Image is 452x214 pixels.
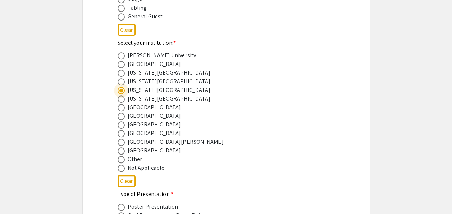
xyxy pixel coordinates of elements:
div: [GEOGRAPHIC_DATA][PERSON_NAME] [128,138,224,146]
div: [US_STATE][GEOGRAPHIC_DATA] [128,68,211,77]
button: Clear [118,175,136,187]
div: [GEOGRAPHIC_DATA] [128,60,181,68]
div: General Guest [128,12,163,21]
div: [PERSON_NAME] University [128,51,196,60]
div: [GEOGRAPHIC_DATA] [128,129,181,138]
div: Not Applicable [128,164,164,172]
div: Poster Presentation [128,202,178,211]
button: Clear [118,24,136,36]
div: [GEOGRAPHIC_DATA] [128,146,181,155]
iframe: Chat [5,182,31,209]
div: [US_STATE][GEOGRAPHIC_DATA] [128,77,211,86]
div: [GEOGRAPHIC_DATA] [128,120,181,129]
div: [GEOGRAPHIC_DATA] [128,112,181,120]
div: Tabling [128,4,147,12]
mat-label: Select your institution: [118,39,176,46]
div: [US_STATE][GEOGRAPHIC_DATA] [128,94,211,103]
div: Other [128,155,142,164]
div: [GEOGRAPHIC_DATA] [128,103,181,112]
div: [US_STATE][GEOGRAPHIC_DATA] [128,86,211,94]
mat-label: Type of Presentation: [118,190,173,198]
